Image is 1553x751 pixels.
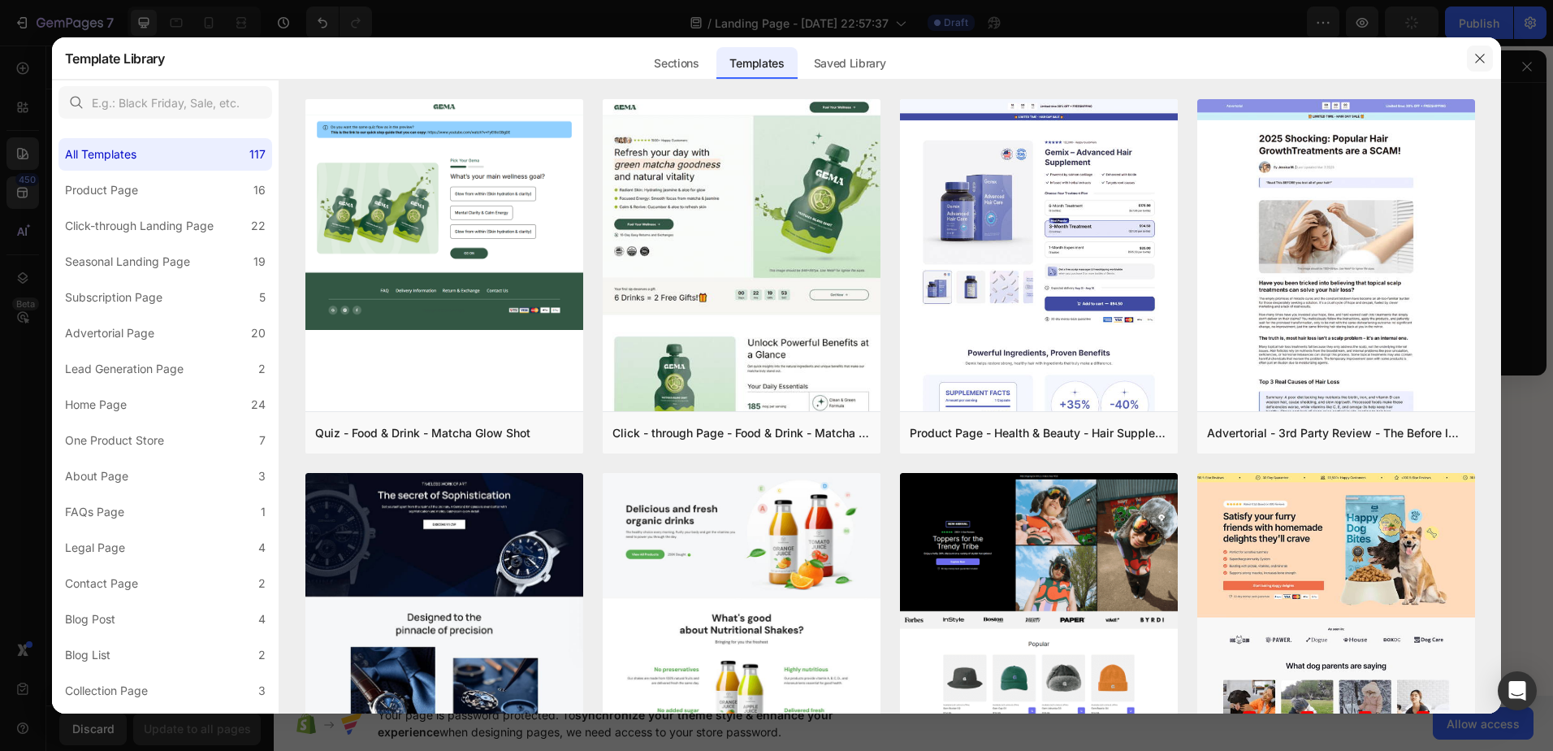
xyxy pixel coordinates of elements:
div: Sections [641,47,712,80]
div: Advertorial Page [65,323,154,343]
h2: Template Library [65,37,165,80]
div: Open Intercom Messenger [1498,671,1537,710]
div: FAQs Page [65,502,124,522]
div: 7 [259,431,266,450]
span: 2,500+ Verified Reviews! [950,132,1076,145]
h1: Wie eine einfache Küchenveränderung unter 50 € mich davor bewahrte, mich jedes Jahr mit 50 Gramm ... [153,18,769,190]
div: Legal Page [65,538,125,558]
p: Best Choice [841,181,907,198]
div: 2 [258,359,266,379]
div: 19 [253,252,266,271]
div: 117 [249,145,266,164]
img: gempages_581830906663142248-da16f231-f11b-4c88-b1cf-eeb907c6070d.webp [167,224,207,264]
div: Advertorial - 3rd Party Review - The Before Image - Hair Supplement [1207,423,1465,443]
div: One Product Store [65,431,164,450]
div: Collection Page [65,681,148,701]
div: 4 [258,610,266,629]
div: Product Page [65,180,138,200]
p: Turns daily struggles into fun time [889,588,1072,602]
div: 1 [261,502,266,522]
p: [DATE] By [PERSON_NAME] [222,235,392,252]
div: Click-through Landing Page [65,216,214,236]
div: Blog List [65,645,110,665]
p: Features 3 cleaning modes, timers [889,504,1072,518]
div: Saved Library [801,47,899,80]
div: Lead Generation Page [65,359,184,379]
div: 24 [251,395,266,415]
p: Poor oral hygiene is characterized by a failure to properly maintain the health and cleanliness o... [154,347,768,482]
img: quiz-1.png [305,99,583,330]
div: Blog Post [65,610,115,629]
div: Contact Page [65,574,138,593]
div: Templates [716,47,797,80]
div: All Templates [65,145,136,164]
img: gempages_581830906663142248-79ebf684-950a-4e25-9176-f34538f94125.webp [833,167,1113,433]
div: Product Page - Health & Beauty - Hair Supplement [910,423,1168,443]
div: 2 [258,645,266,665]
input: E.g.: Black Friday, Sale, etc. [58,86,272,119]
div: Subscription Page [65,288,162,307]
div: 22 [251,216,266,236]
div: 20 [251,323,266,343]
h3: What constitutes poor oral hygiene? [153,297,769,336]
div: Click - through Page - Food & Drink - Matcha Glow Shot [612,423,871,443]
a: CHECK AVAILABILITY [833,453,1113,492]
div: 2 [258,574,266,593]
div: 5 [259,288,266,307]
div: 16 [253,180,266,200]
div: Seasonal Landing Page [65,252,190,271]
div: About Page [65,467,128,486]
p: Just 2 minutes for a thorough clean [889,532,1072,546]
div: 4 [258,538,266,558]
div: 3 [258,467,266,486]
div: Quiz - Food & Drink - Matcha Glow Shot [315,423,530,443]
p: Includes handy blue and red LED lights [889,560,1072,574]
h2: Enjoy a remarkable 20% discount! [846,50,1101,108]
div: Home Page [65,395,127,415]
p: CHECK AVAILABILITY [895,465,1032,482]
div: 3 [258,681,266,701]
